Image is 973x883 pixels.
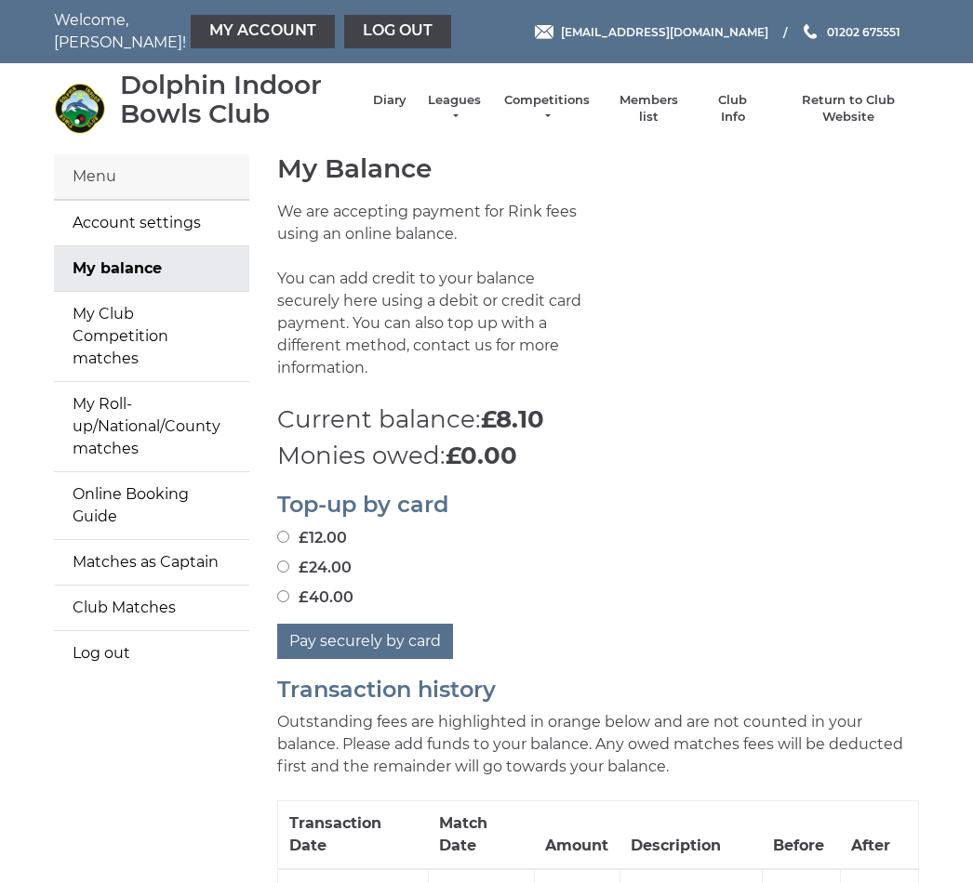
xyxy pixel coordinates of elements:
[277,402,919,438] p: Current balance:
[277,201,584,402] p: We are accepting payment for Rink fees using an online balance. You can add credit to your balanc...
[277,527,347,549] label: £12.00
[277,438,919,474] p: Monies owed:
[762,801,840,870] th: Before
[277,493,919,517] h2: Top-up by card
[277,590,289,602] input: £40.00
[54,382,249,471] a: My Roll-up/National/County matches
[191,15,335,48] a: My Account
[54,292,249,381] a: My Club Competition matches
[481,404,544,434] strong: £8.10
[54,540,249,585] a: Matches as Captain
[373,92,407,109] a: Diary
[425,92,484,125] a: Leagues
[278,801,429,870] th: Transaction Date
[446,441,517,470] strong: £0.00
[620,801,762,870] th: Description
[277,586,353,609] label: £40.00
[277,557,352,579] label: £24.00
[706,92,760,125] a: Club Info
[277,624,453,659] button: Pay securely by card
[54,246,249,291] a: My balance
[801,23,900,41] a: Phone us 01202 675551
[344,15,451,48] a: Log out
[54,83,105,134] img: Dolphin Indoor Bowls Club
[277,531,289,543] input: £12.00
[779,92,919,125] a: Return to Club Website
[277,678,919,702] h2: Transaction history
[54,586,249,630] a: Club Matches
[54,154,249,200] div: Menu
[535,23,768,41] a: Email [EMAIL_ADDRESS][DOMAIN_NAME]
[840,801,918,870] th: After
[535,25,553,39] img: Email
[54,9,398,54] nav: Welcome, [PERSON_NAME]!
[277,711,919,778] p: Outstanding fees are highlighted in orange below and are not counted in your balance. Please add ...
[277,560,289,573] input: £24.00
[804,24,817,39] img: Phone us
[54,201,249,245] a: Account settings
[561,24,768,38] span: [EMAIL_ADDRESS][DOMAIN_NAME]
[609,92,686,125] a: Members list
[534,801,620,870] th: Amount
[428,801,534,870] th: Match Date
[502,92,592,125] a: Competitions
[54,472,249,539] a: Online Booking Guide
[54,631,249,676] a: Log out
[120,71,354,128] div: Dolphin Indoor Bowls Club
[277,154,919,183] h1: My Balance
[827,24,900,38] span: 01202 675551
